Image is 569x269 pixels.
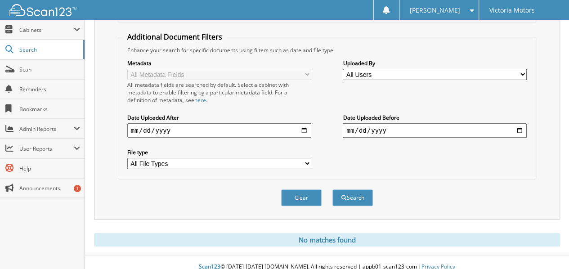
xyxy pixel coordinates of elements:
label: Uploaded By [343,59,527,67]
div: All metadata fields are searched by default. Select a cabinet with metadata to enable filtering b... [127,81,311,104]
span: Announcements [19,184,80,192]
button: Search [332,189,373,206]
div: 1 [74,185,81,192]
span: Cabinets [19,26,74,34]
span: Reminders [19,85,80,93]
label: Metadata [127,59,311,67]
span: Scan [19,66,80,73]
label: Date Uploaded Before [343,114,527,121]
label: Date Uploaded After [127,114,311,121]
input: start [127,123,311,138]
button: Clear [281,189,322,206]
span: User Reports [19,145,74,152]
div: No matches found [94,233,560,247]
a: here [194,96,206,104]
img: scan123-logo-white.svg [9,4,76,16]
span: Victoria Motors [489,8,535,13]
legend: Additional Document Filters [123,32,227,42]
span: Search [19,46,79,54]
span: [PERSON_NAME] [409,8,460,13]
span: Admin Reports [19,125,74,133]
label: File type [127,148,311,156]
span: Bookmarks [19,105,80,113]
span: Help [19,165,80,172]
input: end [343,123,527,138]
div: Enhance your search for specific documents using filters such as date and file type. [123,46,531,54]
